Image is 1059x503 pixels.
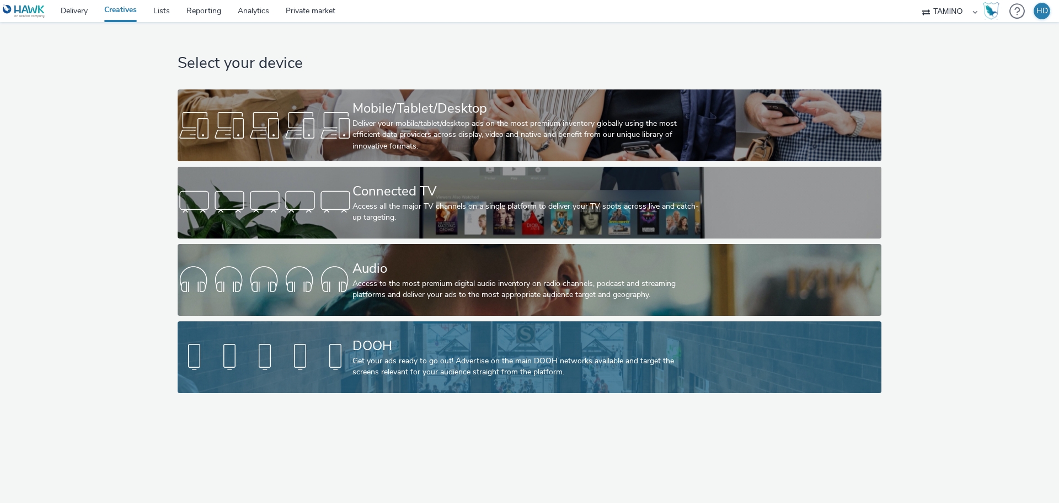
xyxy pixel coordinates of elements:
[178,244,881,316] a: AudioAccess to the most premium digital audio inventory on radio channels, podcast and streaming ...
[352,201,702,224] div: Access all the major TV channels on a single platform to deliver your TV spots across live and ca...
[352,118,702,152] div: Deliver your mobile/tablet/desktop ads on the most premium inventory globally using the most effi...
[352,182,702,201] div: Connected TV
[1036,3,1048,19] div: HD
[352,356,702,378] div: Get your ads ready to go out! Advertise on the main DOOH networks available and target the screen...
[983,2,1004,20] a: Hawk Academy
[352,336,702,356] div: DOOH
[178,53,881,74] h1: Select your device
[178,89,881,161] a: Mobile/Tablet/DesktopDeliver your mobile/tablet/desktop ads on the most premium inventory globall...
[178,167,881,239] a: Connected TVAccess all the major TV channels on a single platform to deliver your TV spots across...
[352,99,702,118] div: Mobile/Tablet/Desktop
[352,278,702,301] div: Access to the most premium digital audio inventory on radio channels, podcast and streaming platf...
[352,259,702,278] div: Audio
[178,321,881,393] a: DOOHGet your ads ready to go out! Advertise on the main DOOH networks available and target the sc...
[983,2,999,20] img: Hawk Academy
[3,4,45,18] img: undefined Logo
